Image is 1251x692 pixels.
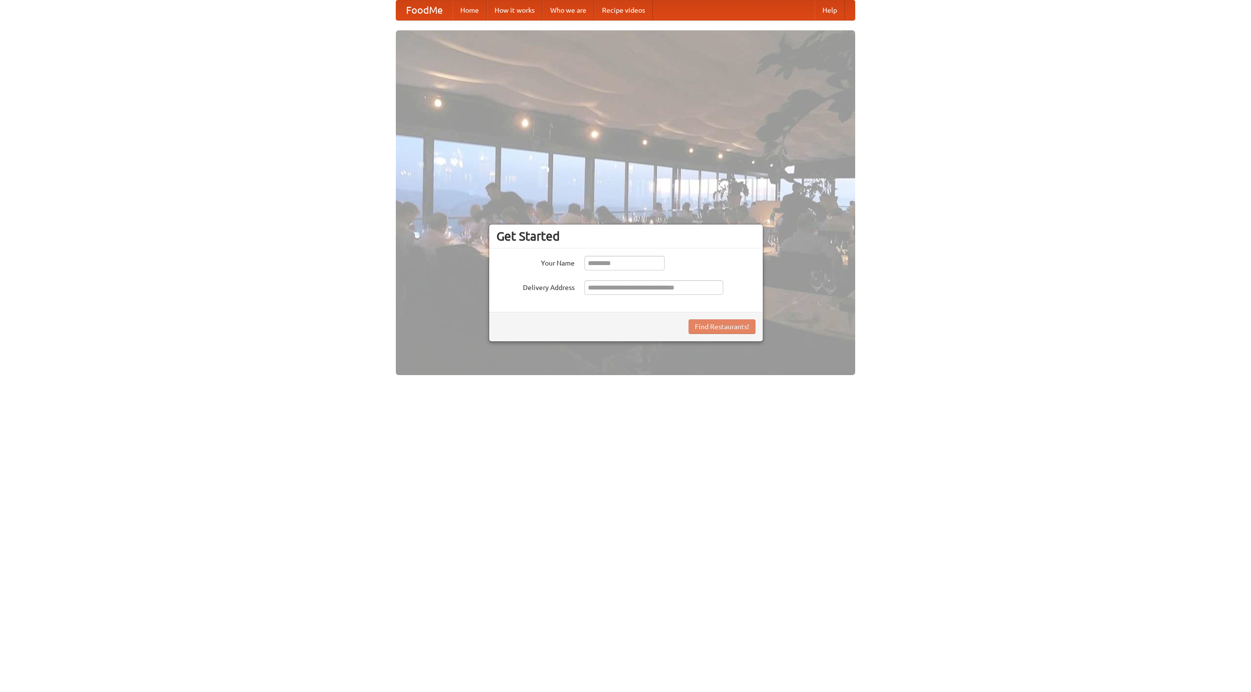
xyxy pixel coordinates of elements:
button: Find Restaurants! [689,319,755,334]
label: Your Name [496,256,575,268]
a: Help [815,0,845,20]
a: How it works [487,0,542,20]
a: Who we are [542,0,594,20]
a: FoodMe [396,0,453,20]
label: Delivery Address [496,280,575,292]
h3: Get Started [496,229,755,244]
a: Home [453,0,487,20]
a: Recipe videos [594,0,653,20]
